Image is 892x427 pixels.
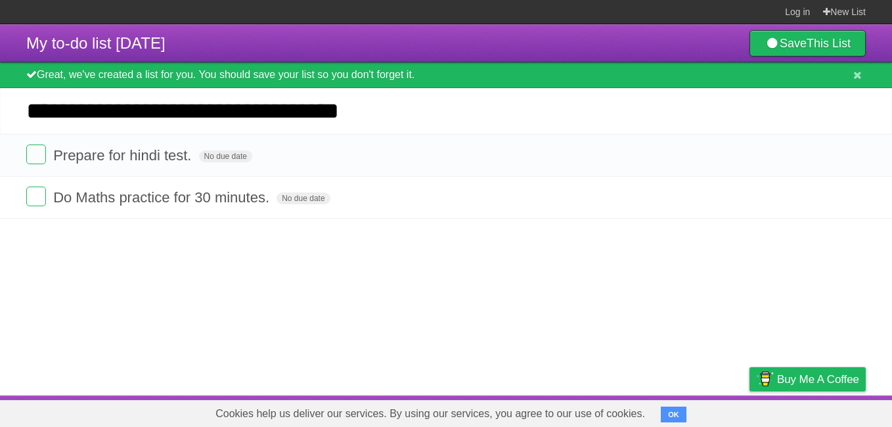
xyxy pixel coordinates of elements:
label: Done [26,187,46,206]
a: Suggest a feature [783,399,866,424]
a: Privacy [732,399,767,424]
span: My to-do list [DATE] [26,34,166,52]
button: OK [661,407,686,422]
span: No due date [277,192,330,204]
a: About [575,399,602,424]
a: SaveThis List [749,30,866,56]
span: Buy me a coffee [777,368,859,391]
label: Done [26,145,46,164]
span: Cookies help us deliver our services. By using our services, you agree to our use of cookies. [202,401,658,427]
a: Terms [688,399,717,424]
a: Developers [618,399,671,424]
img: Buy me a coffee [756,368,774,390]
span: Prepare for hindi test. [53,147,194,164]
span: Do Maths practice for 30 minutes. [53,189,273,206]
a: Buy me a coffee [749,367,866,392]
span: No due date [199,150,252,162]
b: This List [807,37,851,50]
